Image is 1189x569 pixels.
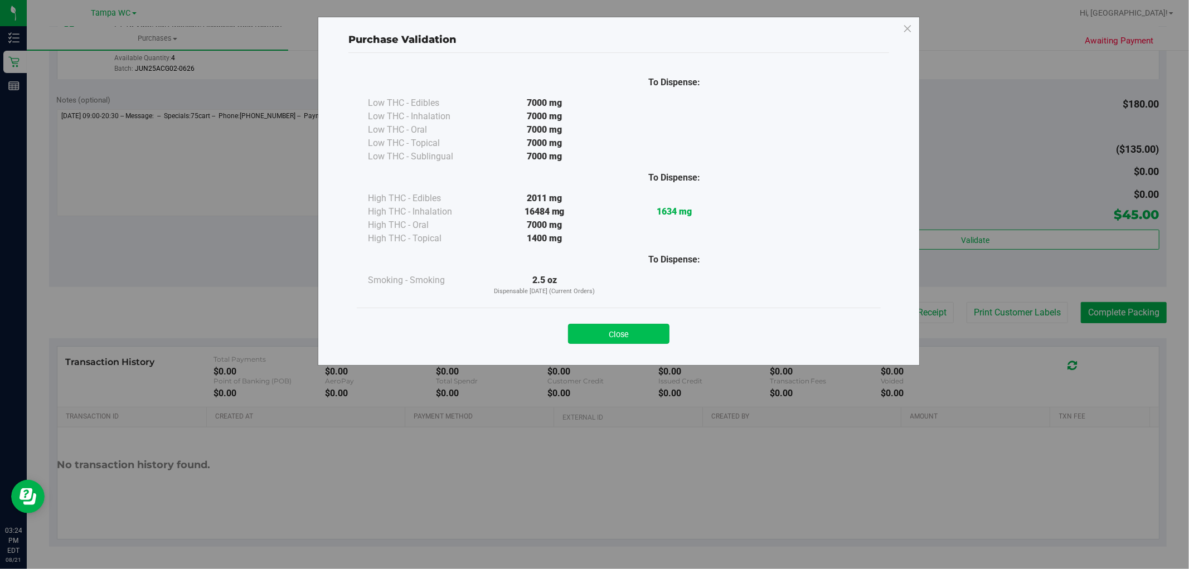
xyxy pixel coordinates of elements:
div: 7000 mg [479,110,609,123]
div: 16484 mg [479,205,609,218]
div: High THC - Oral [368,218,479,232]
iframe: Resource center [11,480,45,513]
strong: 1634 mg [657,206,692,217]
div: Low THC - Inhalation [368,110,479,123]
span: Purchase Validation [348,33,457,46]
div: To Dispense: [609,76,739,89]
div: Low THC - Topical [368,137,479,150]
div: To Dispense: [609,253,739,266]
div: High THC - Inhalation [368,205,479,218]
button: Close [568,324,669,344]
div: High THC - Edibles [368,192,479,205]
div: To Dispense: [609,171,739,184]
div: 7000 mg [479,137,609,150]
div: Smoking - Smoking [368,274,479,287]
div: 2011 mg [479,192,609,205]
div: 7000 mg [479,218,609,232]
div: 7000 mg [479,96,609,110]
div: Low THC - Sublingual [368,150,479,163]
div: 1400 mg [479,232,609,245]
div: 2.5 oz [479,274,609,296]
div: 7000 mg [479,123,609,137]
div: High THC - Topical [368,232,479,245]
div: 7000 mg [479,150,609,163]
p: Dispensable [DATE] (Current Orders) [479,287,609,296]
div: Low THC - Edibles [368,96,479,110]
div: Low THC - Oral [368,123,479,137]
